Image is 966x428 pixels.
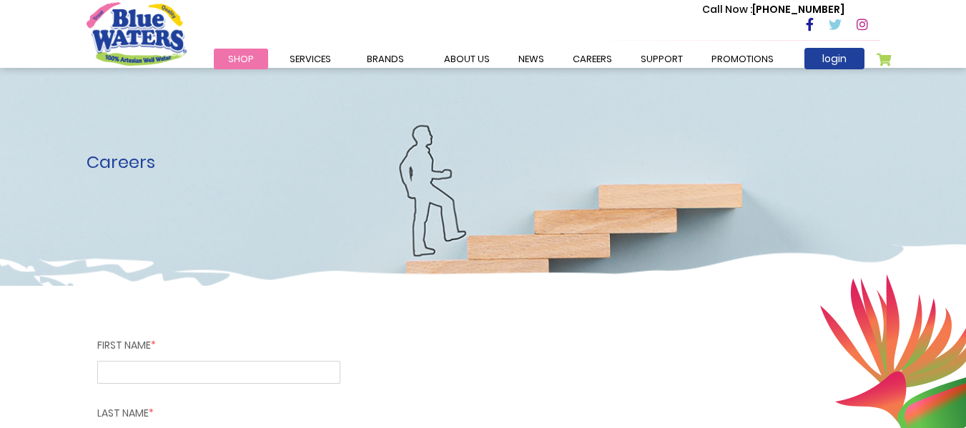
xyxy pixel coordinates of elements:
[290,52,331,66] span: Services
[626,49,697,69] a: support
[558,49,626,69] a: careers
[697,49,788,69] a: Promotions
[504,49,558,69] a: News
[87,2,187,65] a: store logo
[87,152,880,173] h1: Careers
[367,52,404,66] span: Brands
[804,48,864,69] a: login
[702,2,844,17] p: [PHONE_NUMBER]
[228,52,254,66] span: Shop
[430,49,504,69] a: about us
[702,2,752,16] span: Call Now :
[97,338,340,361] label: First name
